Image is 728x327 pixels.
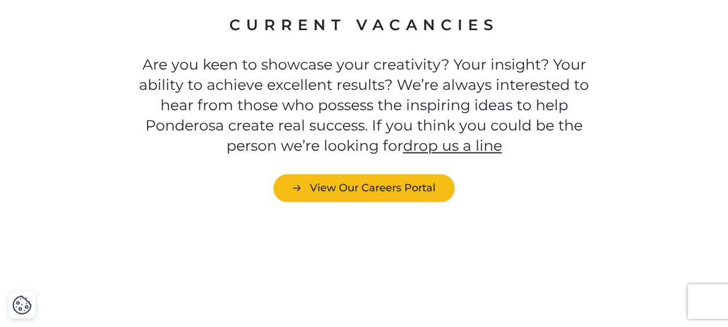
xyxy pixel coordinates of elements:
a: drop us a line [403,137,502,154]
h2: Current Vacancies [130,15,598,36]
p: Are you keen to showcase your creativity? Your insight? Your ability to achieve excellent results... [130,54,598,155]
a: View Our Careers Portal [273,174,455,201]
button: Cookie Settings [12,295,32,315]
img: Revisit consent button [12,295,32,315]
